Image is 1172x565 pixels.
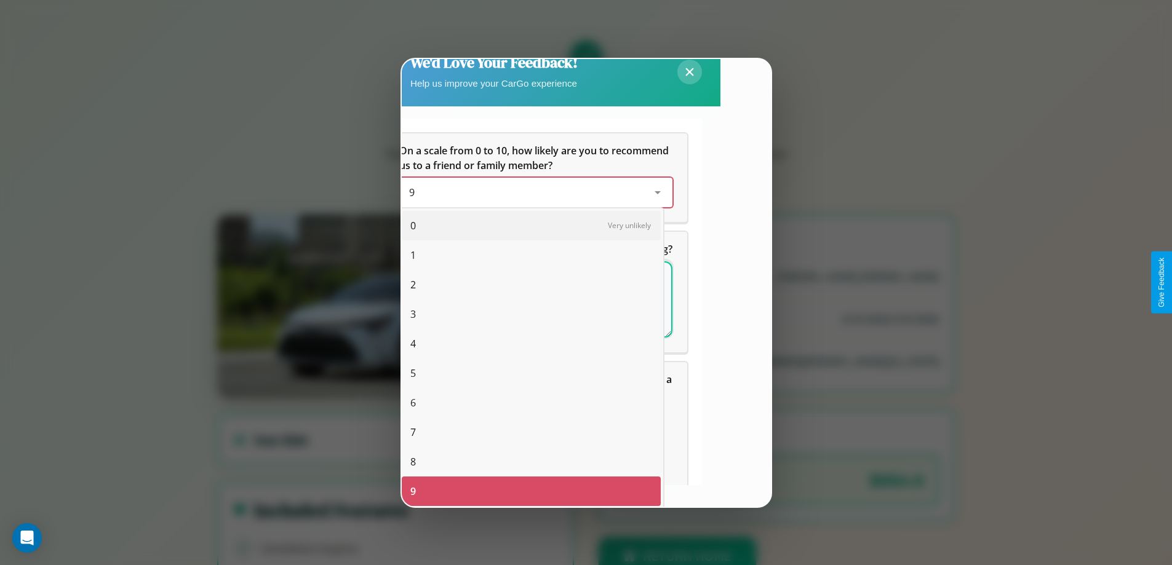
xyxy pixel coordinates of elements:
div: 3 [402,299,661,329]
span: 7 [410,425,416,440]
span: Very unlikely [608,220,651,231]
span: Which of the following features do you value the most in a vehicle? [399,373,674,401]
div: 2 [402,270,661,299]
div: Give Feedback [1157,258,1166,307]
div: 9 [402,476,661,506]
span: 2 [410,277,416,292]
div: 4 [402,329,661,358]
span: 3 [410,307,416,322]
span: 1 [410,248,416,263]
span: 8 [410,454,416,469]
div: 0 [402,211,661,240]
p: Help us improve your CarGo experience [410,75,578,92]
span: What can we do to make your experience more satisfying? [399,242,672,256]
span: 9 [410,484,416,499]
span: 9 [409,186,415,199]
div: On a scale from 0 to 10, how likely are you to recommend us to a friend or family member? [399,178,672,207]
div: 7 [402,417,661,447]
span: 6 [410,395,416,410]
h2: We'd Love Your Feedback! [410,52,578,73]
span: 4 [410,336,416,351]
div: 10 [402,506,661,535]
span: 5 [410,366,416,381]
span: 0 [410,218,416,233]
span: On a scale from 0 to 10, how likely are you to recommend us to a friend or family member? [399,144,671,172]
div: 8 [402,447,661,476]
div: 6 [402,388,661,417]
div: On a scale from 0 to 10, how likely are you to recommend us to a friend or family member? [385,133,687,222]
div: 5 [402,358,661,388]
div: Open Intercom Messenger [12,523,42,553]
div: 1 [402,240,661,270]
h5: On a scale from 0 to 10, how likely are you to recommend us to a friend or family member? [399,143,672,173]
